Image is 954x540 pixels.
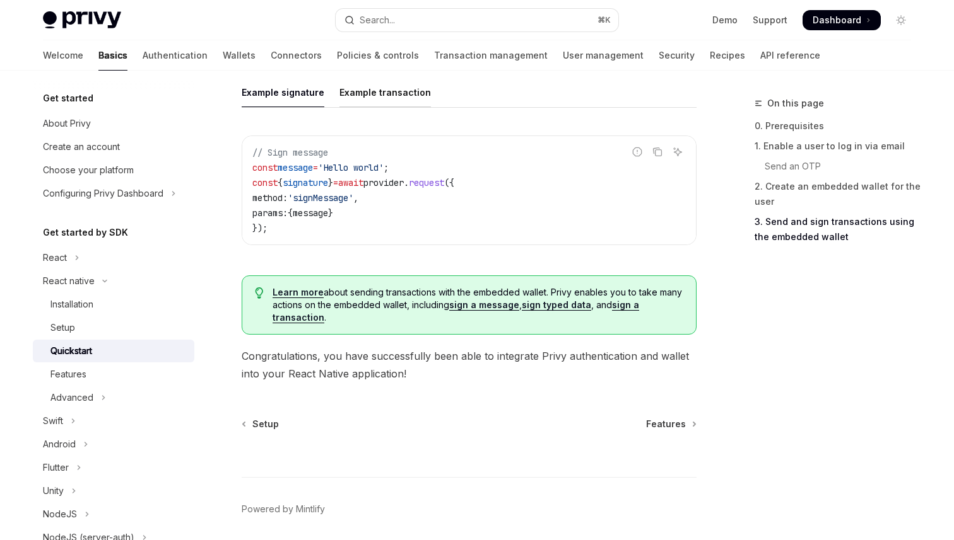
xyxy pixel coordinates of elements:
[522,299,591,311] a: sign typed data
[288,192,353,204] span: 'signMessage'
[336,9,618,32] button: Open search
[50,320,75,335] div: Setup
[755,116,921,136] a: 0. Prerequisites
[33,182,194,205] button: Toggle Configuring Privy Dashboard section
[444,177,454,188] span: ({
[33,340,194,362] a: Quickstart
[50,367,86,382] div: Features
[33,293,194,316] a: Installation
[43,273,95,289] div: React native
[803,10,881,30] a: Dashboard
[313,162,318,173] span: =
[33,503,194,526] button: Toggle NodeJS section
[271,40,322,71] a: Connectors
[363,177,404,188] span: provider
[33,135,194,158] a: Create an account
[252,207,288,219] span: params:
[384,162,389,173] span: ;
[252,418,279,430] span: Setup
[409,177,444,188] span: request
[669,144,686,160] button: Ask AI
[328,207,333,219] span: }
[328,177,333,188] span: }
[43,460,69,475] div: Flutter
[43,250,67,265] div: React
[33,246,194,269] button: Toggle React section
[33,112,194,135] a: About Privy
[767,96,824,111] span: On this page
[33,386,194,409] button: Toggle Advanced section
[338,177,363,188] span: await
[33,316,194,339] a: Setup
[755,212,921,247] a: 3. Send and sign transactions using the embedded wallet
[278,162,313,173] span: message
[50,343,92,359] div: Quickstart
[50,390,93,405] div: Advanced
[43,507,77,522] div: NodeJS
[293,207,328,219] span: message
[43,40,83,71] a: Welcome
[755,156,921,176] a: Send an OTP
[404,177,409,188] span: .
[43,11,121,29] img: light logo
[33,270,194,292] button: Toggle React native section
[43,225,128,240] h5: Get started by SDK
[242,503,325,515] a: Powered by Mintlify
[143,40,208,71] a: Authentication
[252,177,278,188] span: const
[659,40,695,71] a: Security
[353,192,358,204] span: ,
[33,410,194,432] button: Toggle Swift section
[288,207,293,219] span: {
[891,10,911,30] button: Toggle dark mode
[252,147,328,158] span: // Sign message
[273,287,324,298] a: Learn more
[242,78,324,107] div: Example signature
[339,78,431,107] div: Example transaction
[43,163,134,178] div: Choose your platform
[252,162,278,173] span: const
[646,418,695,430] a: Features
[563,40,644,71] a: User management
[252,192,288,204] span: method:
[43,91,93,106] h5: Get started
[813,14,861,26] span: Dashboard
[360,13,395,28] div: Search...
[753,14,787,26] a: Support
[646,418,686,430] span: Features
[712,14,738,26] a: Demo
[649,144,666,160] button: Copy the contents from the code block
[43,483,64,498] div: Unity
[333,177,338,188] span: =
[629,144,645,160] button: Report incorrect code
[223,40,256,71] a: Wallets
[760,40,820,71] a: API reference
[98,40,127,71] a: Basics
[242,347,697,382] span: Congratulations, you have successfully been able to integrate Privy authentication and wallet int...
[255,287,264,299] svg: Tip
[283,177,328,188] span: signature
[755,176,921,212] a: 2. Create an embedded wallet for the user
[33,433,194,456] button: Toggle Android section
[337,40,419,71] a: Policies & controls
[43,139,120,154] div: Create an account
[43,116,91,131] div: About Privy
[33,159,194,181] a: Choose your platform
[318,162,384,173] span: 'Hello world'
[33,363,194,386] a: Features
[50,297,93,312] div: Installation
[449,299,519,311] a: sign a message
[252,222,268,234] span: });
[43,437,76,452] div: Android
[243,418,279,430] a: Setup
[755,136,921,156] a: 1. Enable a user to log in via email
[710,40,745,71] a: Recipes
[33,456,194,479] button: Toggle Flutter section
[278,177,283,188] span: {
[43,186,163,201] div: Configuring Privy Dashboard
[598,15,611,25] span: ⌘ K
[434,40,548,71] a: Transaction management
[33,480,194,502] button: Toggle Unity section
[273,286,683,324] span: about sending transactions with the embedded wallet. Privy enables you to take many actions on th...
[43,413,63,428] div: Swift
